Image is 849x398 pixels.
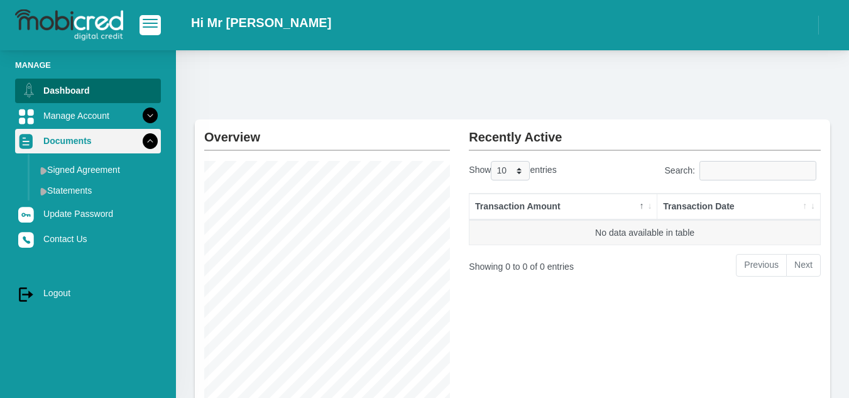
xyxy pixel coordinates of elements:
input: Search: [699,161,816,180]
div: Showing 0 to 0 of 0 entries [469,253,605,274]
label: Search: [664,161,821,180]
img: logo-mobicred.svg [15,9,123,41]
a: Signed Agreement [35,160,161,180]
a: Statements [35,180,161,201]
td: No data available in table [469,220,820,245]
select: Showentries [491,161,530,180]
label: Show entries [469,161,556,180]
a: Contact Us [15,227,161,251]
a: Dashboard [15,79,161,102]
th: Transaction Date: activate to sort column ascending [657,194,820,220]
h2: Recently Active [469,119,821,145]
h2: Overview [204,119,450,145]
a: Logout [15,281,161,305]
img: menu arrow [40,167,47,175]
h2: Hi Mr [PERSON_NAME] [191,15,331,30]
th: Transaction Amount: activate to sort column descending [469,194,657,220]
li: Manage [15,59,161,71]
img: menu arrow [40,187,47,196]
a: Manage Account [15,104,161,128]
a: Update Password [15,202,161,226]
a: Documents [15,129,161,153]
